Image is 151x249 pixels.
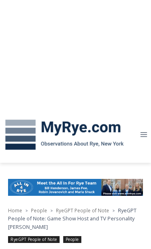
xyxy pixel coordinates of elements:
[8,207,22,214] a: Home
[50,208,53,214] span: >
[56,207,109,214] a: RyeGPT People of Note
[8,206,143,231] nav: Breadcrumbs
[63,236,81,243] a: People
[136,129,151,141] button: Open menu
[112,208,115,214] span: >
[8,236,60,243] a: RyeGPT People of Note
[31,207,47,214] a: People
[8,179,143,196] img: All in for Rye
[25,208,28,214] span: >
[8,207,137,230] span: RyeGPT People of Note: Game Show Host and TV Personality [PERSON_NAME]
